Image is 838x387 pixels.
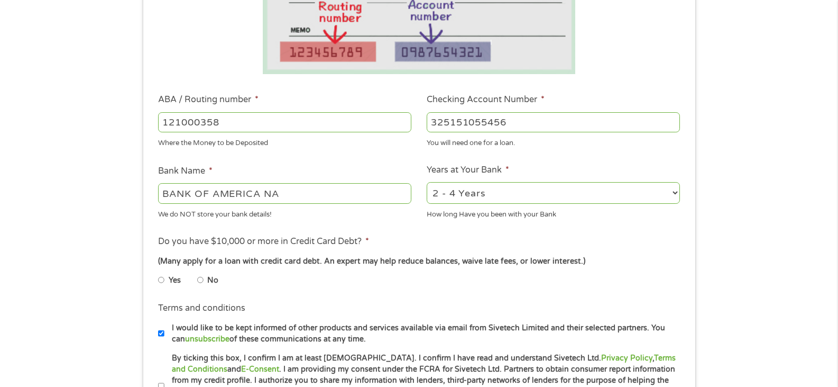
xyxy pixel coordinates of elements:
[427,112,680,132] input: 345634636
[172,354,676,374] a: Terms and Conditions
[207,275,218,286] label: No
[158,94,259,105] label: ABA / Routing number
[169,275,181,286] label: Yes
[158,205,411,220] div: We do NOT store your bank details!
[158,236,369,247] label: Do you have $10,000 or more in Credit Card Debt?
[601,354,652,363] a: Privacy Policy
[158,112,411,132] input: 263177916
[164,322,683,345] label: I would like to be kept informed of other products and services available via email from Sivetech...
[158,256,679,267] div: (Many apply for a loan with credit card debt. An expert may help reduce balances, waive late fees...
[427,94,545,105] label: Checking Account Number
[158,134,411,149] div: Where the Money to be Deposited
[427,134,680,149] div: You will need one for a loan.
[158,303,245,314] label: Terms and conditions
[427,205,680,220] div: How long Have you been with your Bank
[185,335,229,344] a: unsubscribe
[427,165,509,176] label: Years at Your Bank
[241,365,279,374] a: E-Consent
[158,166,213,177] label: Bank Name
